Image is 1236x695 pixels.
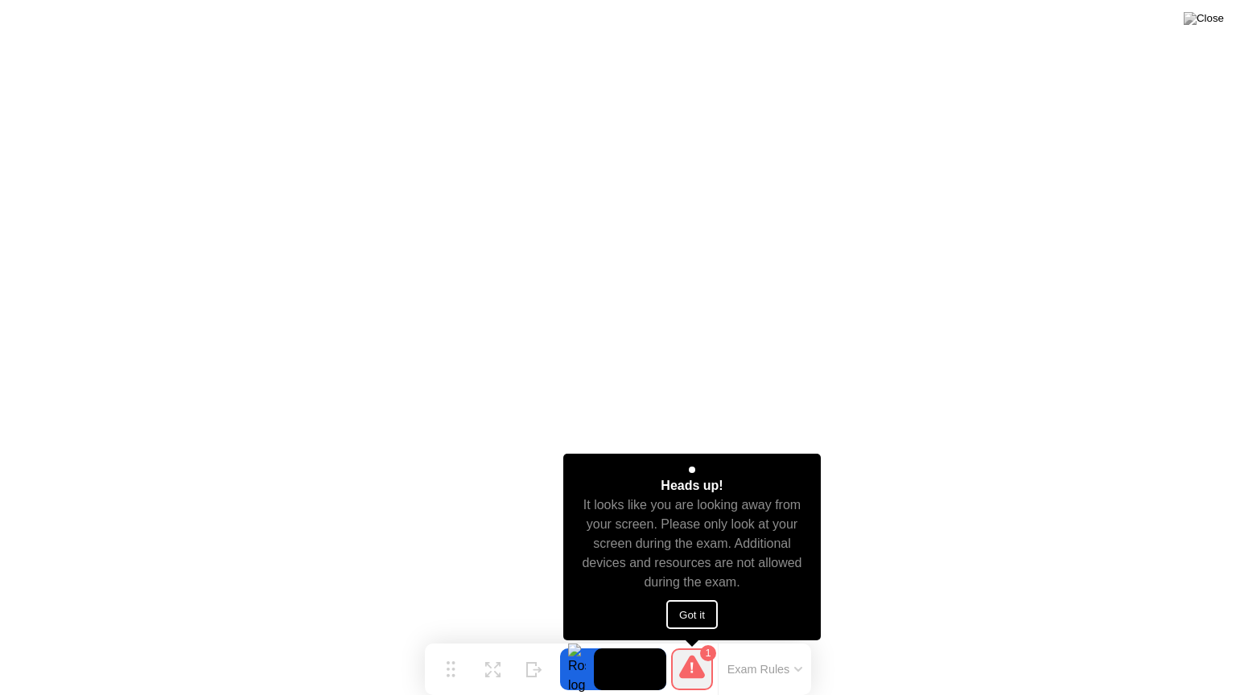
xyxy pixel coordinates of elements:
img: Close [1184,12,1224,25]
button: Got it [666,600,718,629]
button: Exam Rules [723,662,808,676]
div: It looks like you are looking away from your screen. Please only look at your screen during the e... [578,496,807,592]
div: 1 [700,645,716,661]
div: Heads up! [661,476,723,496]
